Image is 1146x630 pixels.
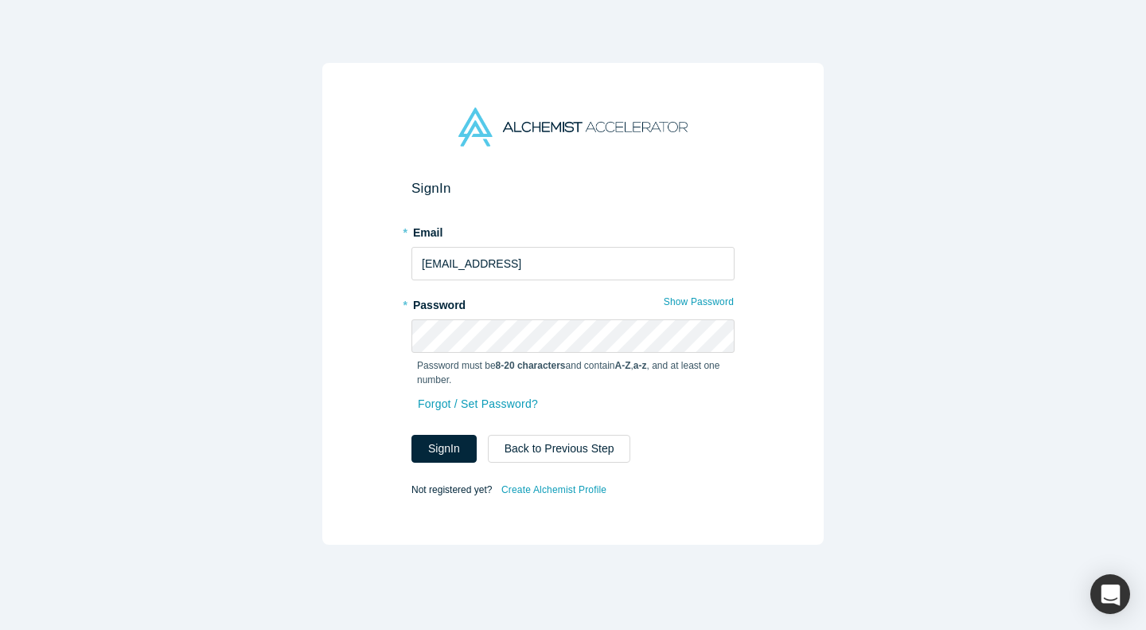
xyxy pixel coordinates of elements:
strong: 8-20 characters [496,360,566,371]
h2: Sign In [411,180,735,197]
strong: A-Z [615,360,631,371]
img: Alchemist Accelerator Logo [458,108,688,147]
button: Back to Previous Step [488,435,631,463]
strong: a-z [633,360,647,371]
button: Show Password [663,292,735,312]
button: SignIn [411,435,477,463]
label: Email [411,219,735,241]
a: Forgot / Set Password? [417,390,539,418]
a: Create Alchemist Profile [501,479,607,500]
span: Not registered yet? [411,484,492,495]
label: Password [411,292,735,314]
p: Password must be and contain , , and at least one number. [417,358,729,387]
